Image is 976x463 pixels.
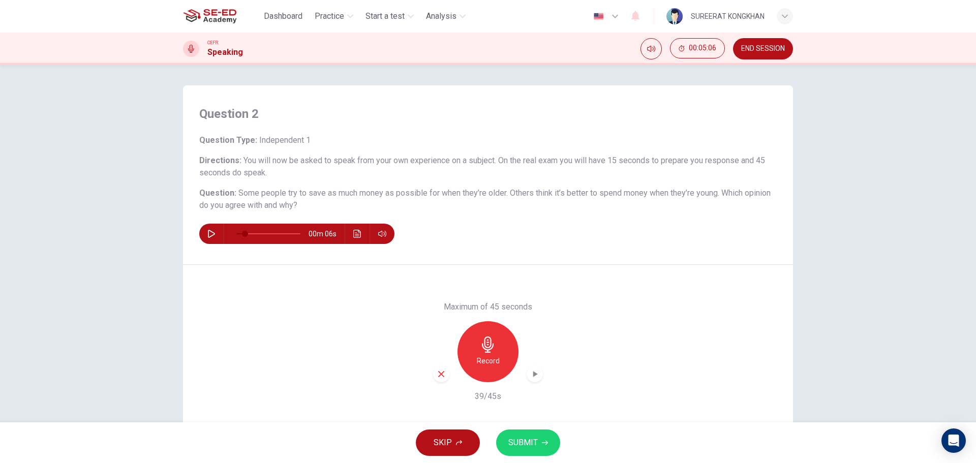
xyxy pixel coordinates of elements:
a: SE-ED Academy logo [183,6,260,26]
button: Dashboard [260,7,307,25]
span: Some people try to save as much money as possible for when they’re older. Others think it’s bette... [238,188,719,198]
button: END SESSION [733,38,793,59]
button: Analysis [422,7,470,25]
div: Open Intercom Messenger [941,428,966,453]
div: Mute [640,38,662,59]
span: Dashboard [264,10,302,22]
div: SUREERAT KONGKHAN [691,10,765,22]
span: You will now be asked to speak from your own experience on a subject. On the real exam you will h... [199,156,765,177]
img: Profile picture [666,8,683,24]
img: en [592,13,605,20]
h4: Question 2 [199,106,777,122]
h6: Directions : [199,155,777,179]
span: SUBMIT [508,436,538,450]
span: 00:05:06 [689,44,716,52]
button: Click to see the audio transcription [349,224,365,244]
button: Record [457,321,518,382]
span: 00m 06s [309,224,345,244]
h6: Question : [199,187,777,211]
h6: 39/45s [475,390,501,403]
h6: Question Type : [199,134,777,146]
button: Practice [311,7,357,25]
div: Hide [670,38,725,59]
img: SE-ED Academy logo [183,6,236,26]
h6: Maximum of 45 seconds [444,301,532,313]
button: SUBMIT [496,429,560,456]
h1: Speaking [207,46,243,58]
button: SKIP [416,429,480,456]
span: Independent 1 [257,135,311,145]
button: 00:05:06 [670,38,725,58]
span: END SESSION [741,45,785,53]
span: Start a test [365,10,405,22]
span: Analysis [426,10,456,22]
h6: Record [477,355,500,367]
span: SKIP [434,436,452,450]
span: CEFR [207,39,218,46]
button: Start a test [361,7,418,25]
span: Practice [315,10,344,22]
